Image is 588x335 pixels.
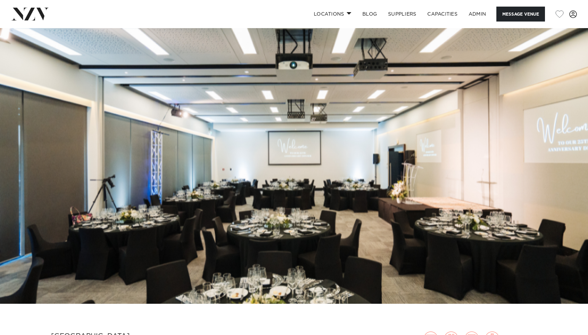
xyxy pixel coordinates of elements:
[463,7,492,22] a: ADMIN
[422,7,463,22] a: Capacities
[357,7,383,22] a: BLOG
[383,7,422,22] a: SUPPLIERS
[496,7,545,22] button: Message Venue
[11,8,49,20] img: nzv-logo.png
[308,7,357,22] a: Locations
